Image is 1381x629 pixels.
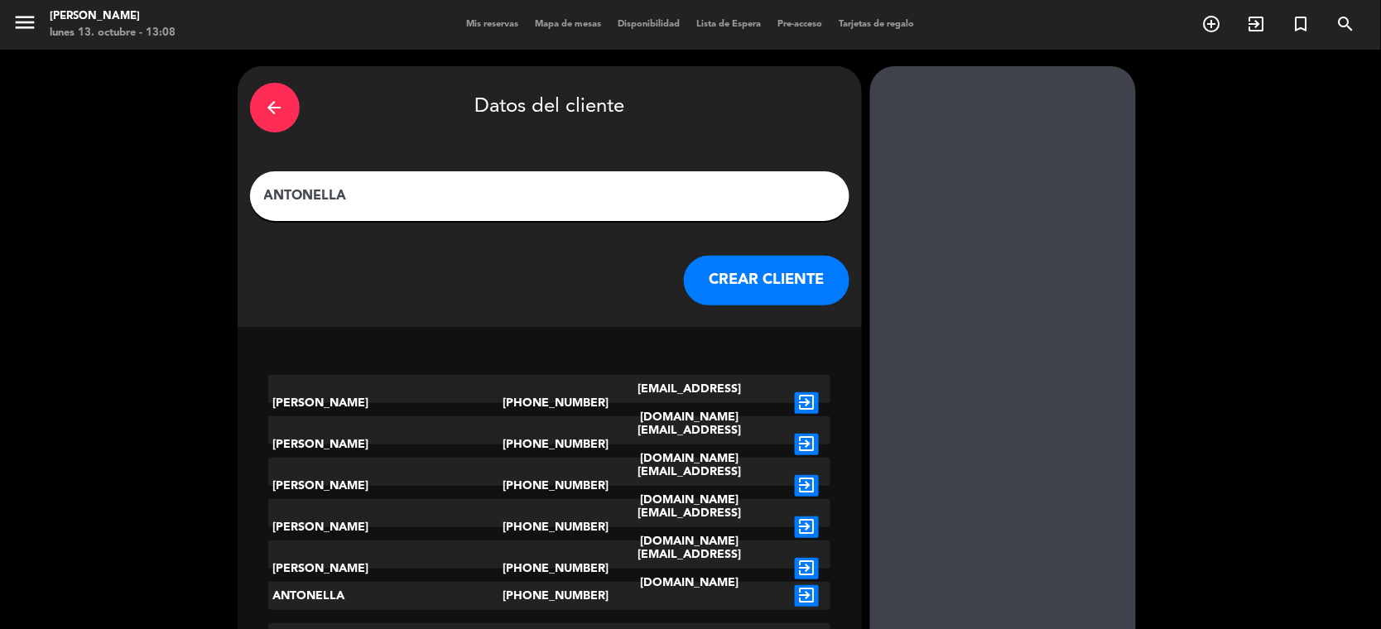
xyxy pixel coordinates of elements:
i: exit_to_app [1247,14,1267,34]
button: menu [12,10,37,41]
div: Datos del cliente [250,79,849,137]
i: exit_to_app [795,434,819,455]
i: exit_to_app [795,585,819,607]
i: arrow_back [265,98,285,118]
div: [PERSON_NAME] [268,375,503,431]
div: [PHONE_NUMBER] [503,499,596,555]
i: exit_to_app [795,516,819,538]
i: exit_to_app [795,392,819,414]
div: [PHONE_NUMBER] [503,582,596,610]
i: exit_to_app [795,558,819,579]
span: Disponibilidad [610,20,689,29]
div: [EMAIL_ADDRESS][DOMAIN_NAME] [596,416,783,473]
div: [PHONE_NUMBER] [503,375,596,431]
span: Mapa de mesas [527,20,610,29]
div: [EMAIL_ADDRESS][DOMAIN_NAME] [596,540,783,597]
span: Tarjetas de regalo [831,20,923,29]
i: search [1336,14,1356,34]
span: Mis reservas [459,20,527,29]
i: menu [12,10,37,35]
i: exit_to_app [795,475,819,497]
div: [PERSON_NAME] [268,416,503,473]
span: Lista de Espera [689,20,770,29]
button: CREAR CLIENTE [684,256,849,305]
div: [PERSON_NAME] [268,540,503,597]
div: ANTONELLA [268,582,503,610]
div: [EMAIL_ADDRESS][DOMAIN_NAME] [596,458,783,514]
div: [PHONE_NUMBER] [503,458,596,514]
div: [PERSON_NAME] [268,458,503,514]
span: Pre-acceso [770,20,831,29]
i: turned_in_not [1292,14,1311,34]
div: [EMAIL_ADDRESS][DOMAIN_NAME] [596,375,783,431]
div: [PHONE_NUMBER] [503,416,596,473]
input: Escriba nombre, correo electrónico o número de teléfono... [262,185,837,208]
div: [PHONE_NUMBER] [503,540,596,597]
div: [EMAIL_ADDRESS][DOMAIN_NAME] [596,499,783,555]
div: [PERSON_NAME] [50,8,176,25]
i: add_circle_outline [1202,14,1222,34]
div: [PERSON_NAME] [268,499,503,555]
div: lunes 13. octubre - 13:08 [50,25,176,41]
